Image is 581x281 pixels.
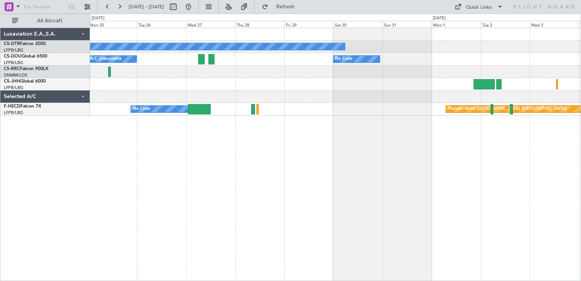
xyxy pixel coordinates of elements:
a: DNMM/LOS [4,72,27,78]
div: Sun 31 [382,21,432,28]
button: Refresh [258,1,304,13]
div: Mon 25 [88,21,137,28]
a: CS-RRCFalcon 900LX [4,67,48,71]
div: A/C Unavailable [90,53,121,65]
div: Fri 29 [284,21,334,28]
div: Mon 1 [432,21,481,28]
span: CS-DTR [4,42,20,46]
a: F-HECDFalcon 7X [4,104,41,109]
button: All Aircraft [8,15,82,27]
a: LFPB/LBG [4,47,23,53]
span: CS-RRC [4,67,20,71]
input: Trip Number [23,1,67,12]
div: Wed 27 [186,21,235,28]
a: LFPB/LBG [4,60,23,66]
div: No Crew [335,53,353,65]
div: No Crew [133,103,150,115]
button: Quick Links [451,1,507,13]
div: [DATE] [433,15,446,22]
span: Refresh [270,4,301,9]
div: Tue 26 [137,21,186,28]
div: Planned Maint [GEOGRAPHIC_DATA] ([GEOGRAPHIC_DATA]) [448,103,567,115]
a: LFPB/LBG [4,110,23,116]
span: CS-JHH [4,79,20,84]
span: All Aircraft [20,18,80,23]
div: Wed 3 [530,21,579,28]
a: LFPB/LBG [4,85,23,91]
span: [DATE] - [DATE] [129,3,164,10]
div: [DATE] [92,15,104,22]
span: CS-DOU [4,54,22,59]
div: Quick Links [466,4,492,11]
a: CS-DOUGlobal 6500 [4,54,47,59]
span: F-HECD [4,104,20,109]
div: Tue 2 [481,21,530,28]
a: CS-JHHGlobal 6000 [4,79,46,84]
a: CS-DTRFalcon 2000 [4,42,46,46]
div: Thu 28 [235,21,284,28]
div: Sat 30 [333,21,382,28]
